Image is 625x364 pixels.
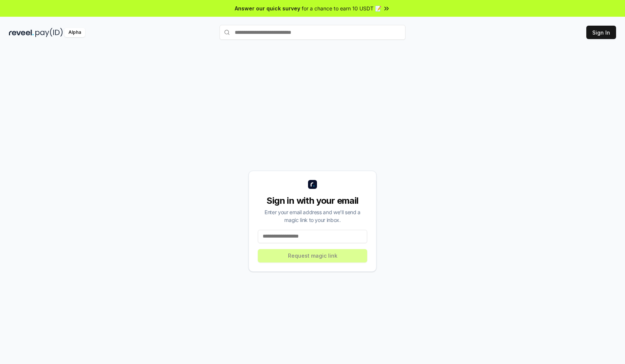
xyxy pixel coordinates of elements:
[302,4,381,12] span: for a chance to earn 10 USDT 📝
[235,4,300,12] span: Answer our quick survey
[9,28,34,37] img: reveel_dark
[308,180,317,189] img: logo_small
[258,195,367,207] div: Sign in with your email
[64,28,85,37] div: Alpha
[586,26,616,39] button: Sign In
[35,28,63,37] img: pay_id
[258,208,367,224] div: Enter your email address and we’ll send a magic link to your inbox.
